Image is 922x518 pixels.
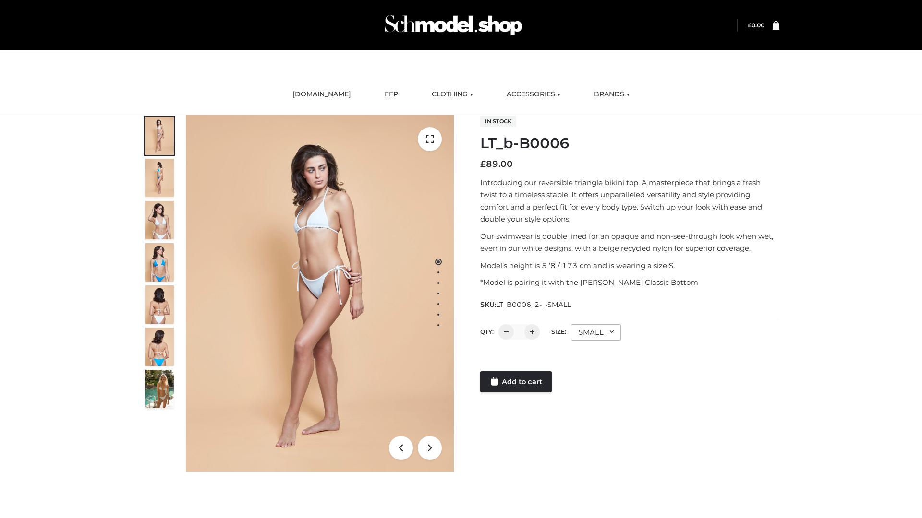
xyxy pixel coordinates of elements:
[496,300,571,309] span: LT_B0006_2-_-SMALL
[285,84,358,105] a: [DOMAIN_NAME]
[480,116,516,127] span: In stock
[480,259,779,272] p: Model’s height is 5 ‘8 / 173 cm and is wearing a size S.
[480,328,494,335] label: QTY:
[587,84,637,105] a: BRANDS
[145,328,174,366] img: ArielClassicBikiniTop_CloudNine_AzureSky_OW114ECO_8-scaled.jpg
[480,276,779,289] p: *Model is pairing it with the [PERSON_NAME] Classic Bottom
[480,159,486,169] span: £
[748,22,764,29] bdi: 0.00
[425,84,480,105] a: CLOTHING
[145,117,174,155] img: ArielClassicBikiniTop_CloudNine_AzureSky_OW114ECO_1-scaled.jpg
[571,324,621,341] div: SMALL
[480,299,572,310] span: SKU:
[381,6,525,44] img: Schmodel Admin 964
[480,177,779,225] p: Introducing our reversible triangle bikini top. A masterpiece that brings a fresh twist to a time...
[551,328,566,335] label: Size:
[186,115,454,472] img: ArielClassicBikiniTop_CloudNine_AzureSky_OW114ECO_1
[377,84,405,105] a: FFP
[145,370,174,408] img: Arieltop_CloudNine_AzureSky2.jpg
[499,84,568,105] a: ACCESSORIES
[748,22,764,29] a: £0.00
[748,22,752,29] span: £
[145,201,174,239] img: ArielClassicBikiniTop_CloudNine_AzureSky_OW114ECO_3-scaled.jpg
[145,285,174,324] img: ArielClassicBikiniTop_CloudNine_AzureSky_OW114ECO_7-scaled.jpg
[480,135,779,152] h1: LT_b-B0006
[145,159,174,197] img: ArielClassicBikiniTop_CloudNine_AzureSky_OW114ECO_2-scaled.jpg
[480,159,513,169] bdi: 89.00
[480,230,779,255] p: Our swimwear is double lined for an opaque and non-see-through look when wet, even in our white d...
[480,371,552,392] a: Add to cart
[145,243,174,282] img: ArielClassicBikiniTop_CloudNine_AzureSky_OW114ECO_4-scaled.jpg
